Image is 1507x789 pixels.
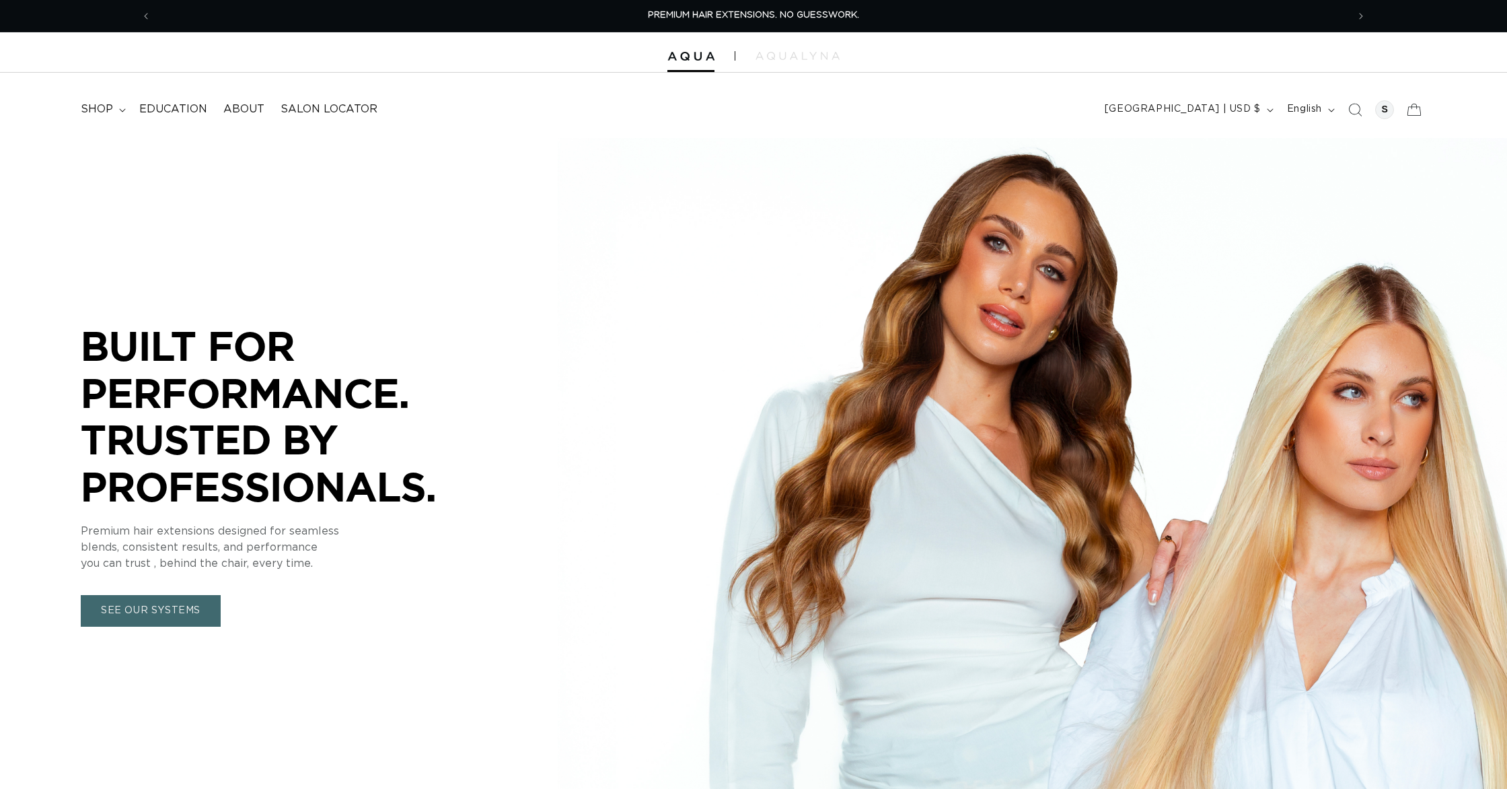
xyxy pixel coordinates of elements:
[1340,95,1370,125] summary: Search
[81,555,484,572] p: you can trust , behind the chair, every time.
[139,102,207,116] span: Education
[756,52,840,60] img: aqualyna.com
[648,11,859,20] span: PREMIUM HAIR EXTENSIONS. NO GUESSWORK.
[223,102,264,116] span: About
[81,102,113,116] span: shop
[81,539,484,555] p: blends, consistent results, and performance
[215,94,272,125] a: About
[131,3,161,29] button: Previous announcement
[272,94,385,125] a: Salon Locator
[73,94,131,125] summary: shop
[81,523,484,539] p: Premium hair extensions designed for seamless
[1097,97,1279,123] button: [GEOGRAPHIC_DATA] | USD $
[1346,3,1376,29] button: Next announcement
[81,322,484,510] p: BUILT FOR PERFORMANCE. TRUSTED BY PROFESSIONALS.
[1105,102,1261,116] span: [GEOGRAPHIC_DATA] | USD $
[1279,97,1340,123] button: English
[131,94,215,125] a: Education
[81,595,221,627] a: SEE OUR SYSTEMS
[281,102,377,116] span: Salon Locator
[1287,102,1322,116] span: English
[667,52,714,61] img: Aqua Hair Extensions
